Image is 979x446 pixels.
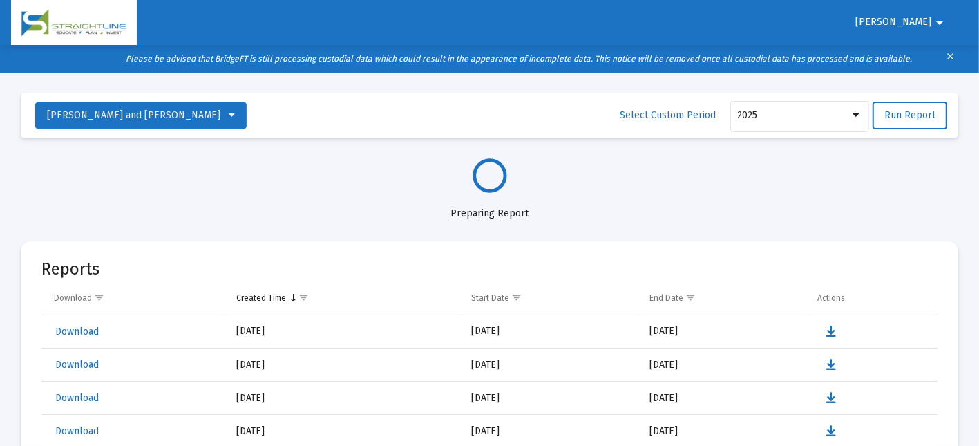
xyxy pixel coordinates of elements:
span: Show filter options for column 'Start Date' [511,292,522,303]
td: [DATE] [462,315,640,349]
button: [PERSON_NAME] and [PERSON_NAME] [35,102,247,129]
td: Column Actions [808,281,938,315]
div: [DATE] [236,425,451,438]
span: Run Report [884,109,935,121]
td: [DATE] [640,315,808,349]
mat-card-title: Reports [41,262,99,276]
td: Column Start Date [462,281,640,315]
div: End Date [649,292,683,304]
div: Preparing Report [21,193,958,221]
td: [DATE] [640,349,808,382]
i: Please be advised that BridgeFT is still processing custodial data which could result in the appe... [126,54,912,64]
img: Dashboard [21,9,126,37]
td: [DATE] [462,349,640,382]
span: [PERSON_NAME] and [PERSON_NAME] [47,109,220,121]
div: Created Time [236,292,286,304]
td: [DATE] [640,382,808,415]
td: Column End Date [640,281,808,315]
mat-icon: clear [946,48,956,69]
div: Actions [817,292,845,304]
td: [DATE] [462,382,640,415]
button: Run Report [873,102,947,129]
div: [DATE] [236,391,451,405]
span: Show filter options for column 'Created Time' [298,292,309,303]
td: Column Created Time [227,281,461,315]
span: Select Custom Period [620,109,716,121]
div: [DATE] [236,358,451,372]
span: Download [55,392,99,404]
div: [DATE] [236,324,451,338]
td: Column Download [41,281,227,315]
span: Show filter options for column 'End Date' [685,292,696,303]
span: Download [55,359,99,371]
span: Show filter options for column 'Download' [94,292,104,303]
div: Start Date [471,292,509,304]
span: 2025 [738,109,758,121]
mat-icon: arrow_drop_down [931,9,948,37]
div: Download [54,292,92,304]
span: Download [55,425,99,437]
span: [PERSON_NAME] [855,17,931,28]
span: Download [55,326,99,337]
button: [PERSON_NAME] [839,8,964,36]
